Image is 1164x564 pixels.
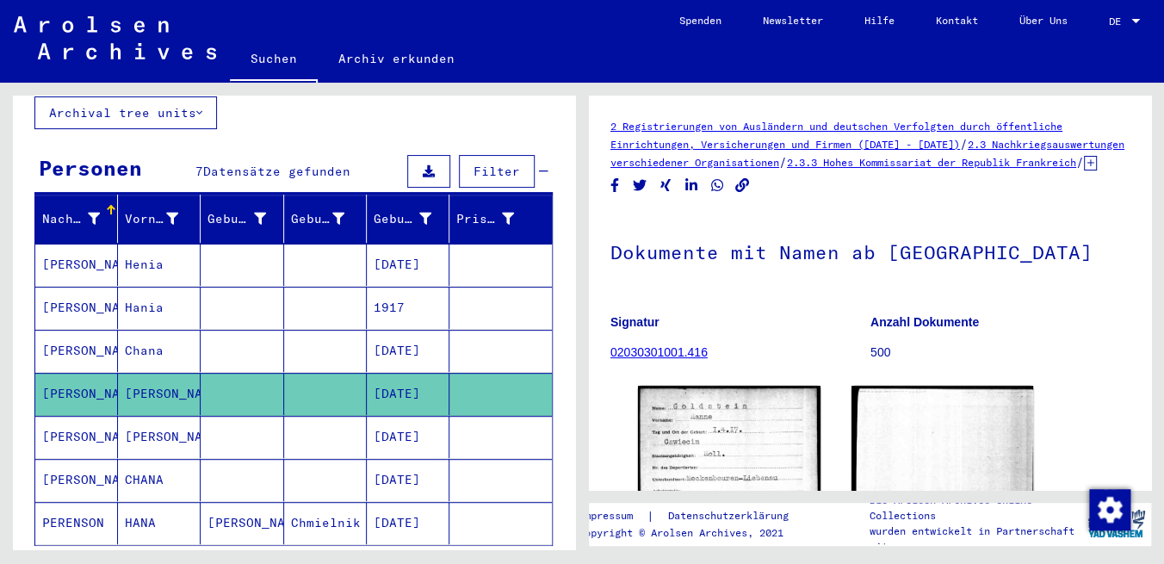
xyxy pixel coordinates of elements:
[456,210,514,228] div: Prisoner #
[207,205,287,232] div: Geburtsname
[118,416,201,458] mat-cell: [PERSON_NAME]
[35,502,118,544] mat-cell: PERENSON
[449,195,552,243] mat-header-cell: Prisoner #
[284,502,367,544] mat-cell: Chmielnik
[291,210,344,228] div: Geburt‏
[734,175,752,196] button: Copy link
[474,164,520,179] span: Filter
[118,502,201,544] mat-cell: HANA
[367,244,449,286] mat-cell: [DATE]
[35,244,118,286] mat-cell: [PERSON_NAME]
[35,287,118,329] mat-cell: [PERSON_NAME]
[579,525,809,541] p: Copyright © Arolsen Archives, 2021
[118,459,201,501] mat-cell: CHANA
[35,195,118,243] mat-header-cell: Nachname
[39,152,142,183] div: Personen
[654,507,809,525] a: Datenschutzerklärung
[869,493,1080,524] p: Die Arolsen Archives Online-Collections
[870,344,1130,362] p: 500
[125,205,200,232] div: Vorname
[195,164,203,179] span: 7
[34,96,217,129] button: Archival tree units
[367,502,449,544] mat-cell: [DATE]
[201,502,283,544] mat-cell: [PERSON_NAME]
[367,416,449,458] mat-cell: [DATE]
[1084,502,1149,545] img: yv_logo.png
[125,210,178,228] div: Vorname
[367,287,449,329] mat-cell: 1917
[118,330,201,372] mat-cell: Chana
[787,156,1076,169] a: 2.3.3 Hohes Kommissariat der Republik Frankreich
[709,175,727,196] button: Share on WhatsApp
[779,154,787,170] span: /
[1076,154,1084,170] span: /
[203,164,350,179] span: Datensätze gefunden
[610,213,1130,288] h1: Dokumente mit Namen ab [GEOGRAPHIC_DATA]
[291,205,366,232] div: Geburt‏
[606,175,624,196] button: Share on Facebook
[118,244,201,286] mat-cell: Henia
[35,373,118,415] mat-cell: [PERSON_NAME]
[869,524,1080,555] p: wurden entwickelt in Partnerschaft mit
[1089,489,1130,530] img: Zustimmung ändern
[230,38,318,83] a: Suchen
[35,459,118,501] mat-cell: [PERSON_NAME]
[459,155,535,188] button: Filter
[610,315,659,329] b: Signatur
[631,175,649,196] button: Share on Twitter
[683,175,701,196] button: Share on LinkedIn
[118,373,201,415] mat-cell: [PERSON_NAME]
[960,136,968,152] span: /
[1109,15,1128,28] span: DE
[374,210,431,228] div: Geburtsdatum
[374,205,453,232] div: Geburtsdatum
[456,205,536,232] div: Prisoner #
[657,175,675,196] button: Share on Xing
[118,287,201,329] mat-cell: Hania
[42,210,100,228] div: Nachname
[284,195,367,243] mat-header-cell: Geburt‏
[579,507,647,525] a: Impressum
[367,195,449,243] mat-header-cell: Geburtsdatum
[318,38,475,79] a: Archiv erkunden
[35,416,118,458] mat-cell: [PERSON_NAME]
[367,459,449,501] mat-cell: [DATE]
[14,16,216,59] img: Arolsen_neg.svg
[610,345,708,359] a: 02030301001.416
[579,507,809,525] div: |
[42,205,121,232] div: Nachname
[367,373,449,415] mat-cell: [DATE]
[207,210,265,228] div: Geburtsname
[367,330,449,372] mat-cell: [DATE]
[35,330,118,372] mat-cell: [PERSON_NAME]
[201,195,283,243] mat-header-cell: Geburtsname
[610,120,1062,151] a: 2 Registrierungen von Ausländern und deutschen Verfolgten durch öffentliche Einrichtungen, Versic...
[118,195,201,243] mat-header-cell: Vorname
[870,315,979,329] b: Anzahl Dokumente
